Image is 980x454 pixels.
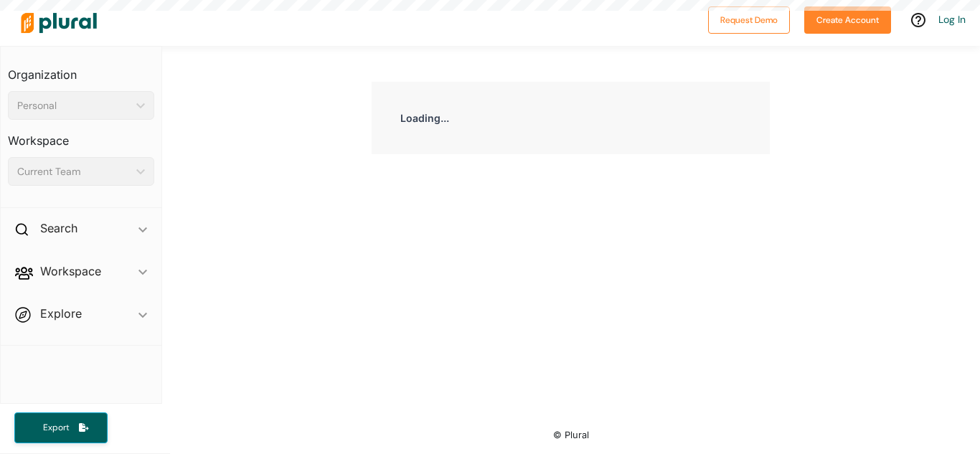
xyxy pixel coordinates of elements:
[17,98,131,113] div: Personal
[708,6,790,34] button: Request Demo
[938,13,966,26] a: Log In
[708,11,790,27] a: Request Demo
[33,422,79,434] span: Export
[804,6,891,34] button: Create Account
[8,54,154,85] h3: Organization
[372,82,770,154] div: Loading...
[804,11,891,27] a: Create Account
[553,430,589,440] small: © Plural
[14,412,108,443] button: Export
[8,120,154,151] h3: Workspace
[17,164,131,179] div: Current Team
[40,220,77,236] h2: Search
